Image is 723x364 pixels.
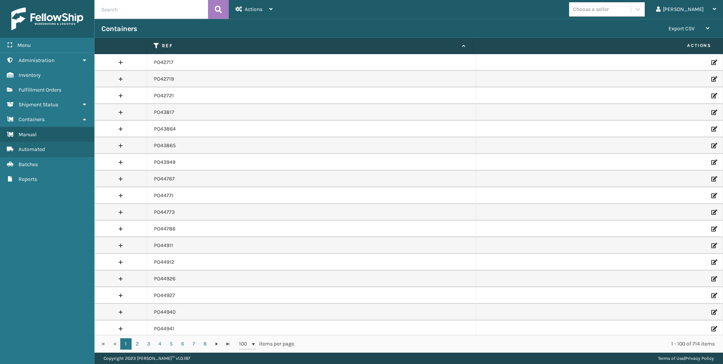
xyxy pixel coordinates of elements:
[711,160,716,165] i: Edit
[711,260,716,265] i: Edit
[19,57,54,64] span: Administration
[711,243,716,248] i: Edit
[154,225,175,233] a: PO44786
[711,110,716,115] i: Edit
[200,338,211,350] a: 8
[711,60,716,65] i: Edit
[132,338,143,350] a: 2
[711,126,716,132] i: Edit
[711,226,716,232] i: Edit
[154,192,174,199] a: PO44771
[711,176,716,182] i: Edit
[177,338,188,350] a: 6
[711,293,716,298] i: Edit
[120,338,132,350] a: 1
[166,338,177,350] a: 5
[685,356,714,361] a: Privacy Policy
[154,142,176,149] a: PO43865
[573,5,609,13] div: Choose a seller
[104,353,190,364] p: Copyright 2023 [PERSON_NAME]™ v 1.0.187
[19,87,61,93] span: Fulfillment Orders
[154,125,176,133] a: PO43864
[188,338,200,350] a: 7
[245,6,262,12] span: Actions
[222,338,234,350] a: Go to the last page
[154,275,175,283] a: PO44926
[658,353,714,364] div: |
[11,8,83,30] img: logo
[711,310,716,315] i: Edit
[154,75,174,83] a: PO42719
[19,116,45,123] span: Containers
[154,242,173,249] a: PO44911
[162,42,458,49] label: Ref
[711,326,716,331] i: Edit
[154,175,175,183] a: PO44767
[17,42,31,48] span: Menu
[101,24,137,33] h3: Containers
[19,101,58,108] span: Shipment Status
[19,176,37,182] span: Reports
[154,59,174,66] a: PO42717
[143,338,154,350] a: 3
[711,193,716,198] i: Edit
[214,341,220,347] span: Go to the next page
[154,308,175,316] a: PO44940
[475,39,716,52] span: Actions
[19,146,45,152] span: Automated
[154,208,175,216] a: PO44773
[711,276,716,282] i: Edit
[154,159,175,166] a: PO43949
[154,258,174,266] a: PO44912
[154,338,166,350] a: 4
[239,340,250,348] span: 100
[154,109,174,116] a: PO43817
[711,93,716,98] i: Edit
[211,338,222,350] a: Go to the next page
[711,143,716,148] i: Edit
[711,76,716,82] i: Edit
[658,356,684,361] a: Terms of Use
[154,292,175,299] a: PO44927
[19,72,41,78] span: Inventory
[19,131,37,138] span: Manual
[239,338,294,350] span: items per page
[225,341,231,347] span: Go to the last page
[305,340,715,348] div: 1 - 100 of 714 items
[154,92,174,100] a: PO42721
[711,210,716,215] i: Edit
[154,325,174,333] a: PO44941
[19,161,38,168] span: Batches
[669,25,695,32] span: Export CSV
